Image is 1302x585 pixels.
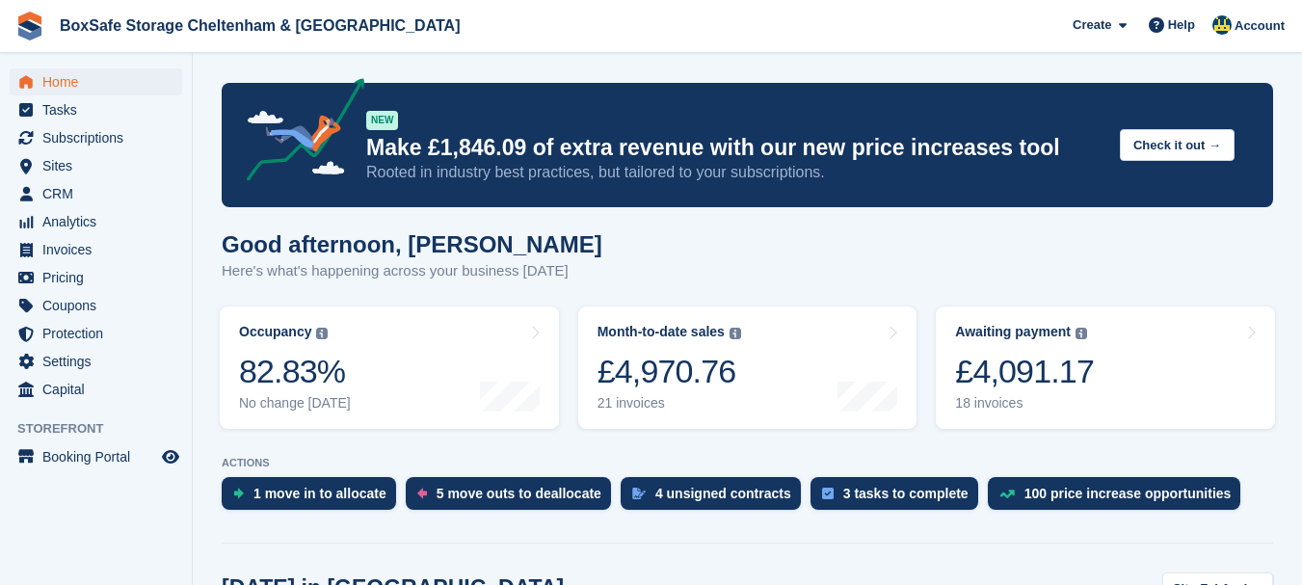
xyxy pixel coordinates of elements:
span: Capital [42,376,158,403]
span: Protection [42,320,158,347]
div: No change [DATE] [239,395,351,412]
span: Coupons [42,292,158,319]
img: stora-icon-8386f47178a22dfd0bd8f6a31ec36ba5ce8667c1dd55bd0f319d3a0aa187defe.svg [15,12,44,40]
h1: Good afternoon, [PERSON_NAME] [222,231,602,257]
span: Help [1168,15,1195,35]
div: 21 invoices [598,395,741,412]
button: Check it out → [1120,129,1235,161]
img: Kim Virabi [1212,15,1232,35]
span: Subscriptions [42,124,158,151]
a: 100 price increase opportunities [988,477,1251,519]
span: Settings [42,348,158,375]
span: Pricing [42,264,158,291]
img: move_outs_to_deallocate_icon-f764333ba52eb49d3ac5e1228854f67142a1ed5810a6f6cc68b1a99e826820c5.svg [417,488,427,499]
p: Make £1,846.09 of extra revenue with our new price increases tool [366,134,1104,162]
img: price-adjustments-announcement-icon-8257ccfd72463d97f412b2fc003d46551f7dbcb40ab6d574587a9cd5c0d94... [230,78,365,188]
div: 4 unsigned contracts [655,486,791,501]
a: menu [10,264,182,291]
img: icon-info-grey-7440780725fd019a000dd9b08b2336e03edf1995a4989e88bcd33f0948082b44.svg [1076,328,1087,339]
span: Booking Portal [42,443,158,470]
span: Home [42,68,158,95]
span: Analytics [42,208,158,235]
a: Awaiting payment £4,091.17 18 invoices [936,306,1275,429]
span: Account [1235,16,1285,36]
p: ACTIONS [222,457,1273,469]
img: move_ins_to_allocate_icon-fdf77a2bb77ea45bf5b3d319d69a93e2d87916cf1d5bf7949dd705db3b84f3ca.svg [233,488,244,499]
a: menu [10,443,182,470]
a: 5 move outs to deallocate [406,477,621,519]
span: Storefront [17,419,192,439]
div: NEW [366,111,398,130]
img: contract_signature_icon-13c848040528278c33f63329250d36e43548de30e8caae1d1a13099fd9432cc5.svg [632,488,646,499]
a: 1 move in to allocate [222,477,406,519]
p: Rooted in industry best practices, but tailored to your subscriptions. [366,162,1104,183]
div: 18 invoices [955,395,1094,412]
div: Month-to-date sales [598,324,725,340]
a: menu [10,320,182,347]
span: Create [1073,15,1111,35]
a: menu [10,152,182,179]
div: 5 move outs to deallocate [437,486,601,501]
span: Invoices [42,236,158,263]
div: 3 tasks to complete [843,486,969,501]
span: CRM [42,180,158,207]
img: price_increase_opportunities-93ffe204e8149a01c8c9dc8f82e8f89637d9d84a8eef4429ea346261dce0b2c0.svg [999,490,1015,498]
img: icon-info-grey-7440780725fd019a000dd9b08b2336e03edf1995a4989e88bcd33f0948082b44.svg [316,328,328,339]
a: menu [10,68,182,95]
div: 82.83% [239,352,351,391]
a: 4 unsigned contracts [621,477,810,519]
span: Sites [42,152,158,179]
a: Occupancy 82.83% No change [DATE] [220,306,559,429]
a: menu [10,236,182,263]
a: Preview store [159,445,182,468]
p: Here's what's happening across your business [DATE] [222,260,602,282]
a: menu [10,124,182,151]
span: Tasks [42,96,158,123]
a: menu [10,96,182,123]
a: menu [10,348,182,375]
div: £4,091.17 [955,352,1094,391]
div: Occupancy [239,324,311,340]
a: 3 tasks to complete [810,477,988,519]
a: menu [10,208,182,235]
a: Month-to-date sales £4,970.76 21 invoices [578,306,917,429]
a: menu [10,180,182,207]
div: 100 price increase opportunities [1024,486,1232,501]
div: 1 move in to allocate [253,486,386,501]
img: icon-info-grey-7440780725fd019a000dd9b08b2336e03edf1995a4989e88bcd33f0948082b44.svg [730,328,741,339]
div: Awaiting payment [955,324,1071,340]
a: menu [10,376,182,403]
a: BoxSafe Storage Cheltenham & [GEOGRAPHIC_DATA] [52,10,467,41]
img: task-75834270c22a3079a89374b754ae025e5fb1db73e45f91037f5363f120a921f8.svg [822,488,834,499]
a: menu [10,292,182,319]
div: £4,970.76 [598,352,741,391]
